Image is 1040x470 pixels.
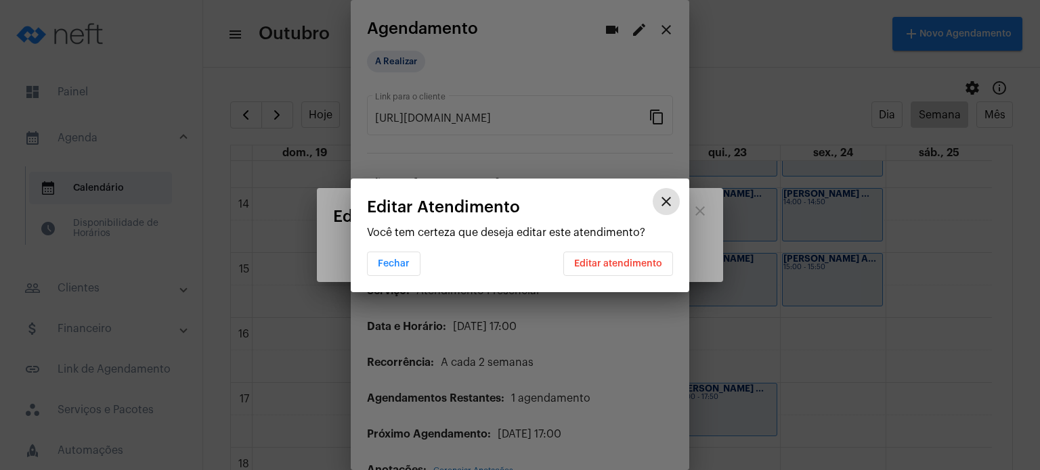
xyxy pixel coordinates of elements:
[378,259,410,268] span: Fechar
[658,193,674,210] mat-icon: close
[574,259,662,268] span: Editar atendimento
[563,252,673,276] button: Editar atendimento
[367,227,673,239] p: Você tem certeza que deseja editar este atendimento?
[367,198,520,216] span: Editar Atendimento
[367,252,420,276] button: Fechar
